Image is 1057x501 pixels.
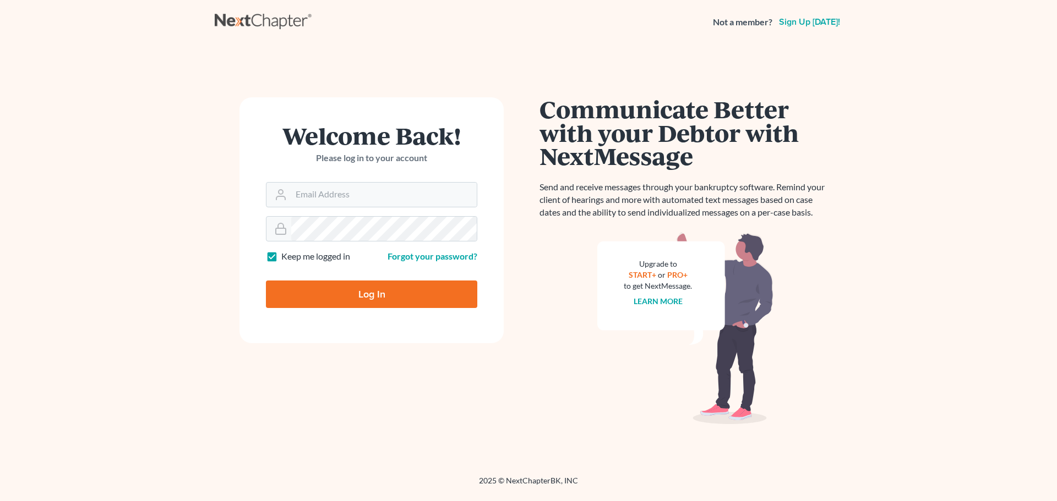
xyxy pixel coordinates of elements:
[540,181,831,219] p: Send and receive messages through your bankruptcy software. Remind your client of hearings and mo...
[624,280,692,291] div: to get NextMessage.
[629,270,656,279] a: START+
[266,124,477,147] h1: Welcome Back!
[713,16,772,29] strong: Not a member?
[597,232,773,425] img: nextmessage_bg-59042aed3d76b12b5cd301f8e5b87938c9018125f34e5fa2b7a6b67550977c72.svg
[624,258,692,269] div: Upgrade to
[667,270,688,279] a: PRO+
[266,280,477,308] input: Log In
[215,475,842,495] div: 2025 © NextChapterBK, INC
[281,250,350,263] label: Keep me logged in
[634,296,683,306] a: Learn more
[658,270,666,279] span: or
[777,18,842,26] a: Sign up [DATE]!
[291,183,477,207] input: Email Address
[540,97,831,168] h1: Communicate Better with your Debtor with NextMessage
[266,152,477,164] p: Please log in to your account
[388,251,477,261] a: Forgot your password?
